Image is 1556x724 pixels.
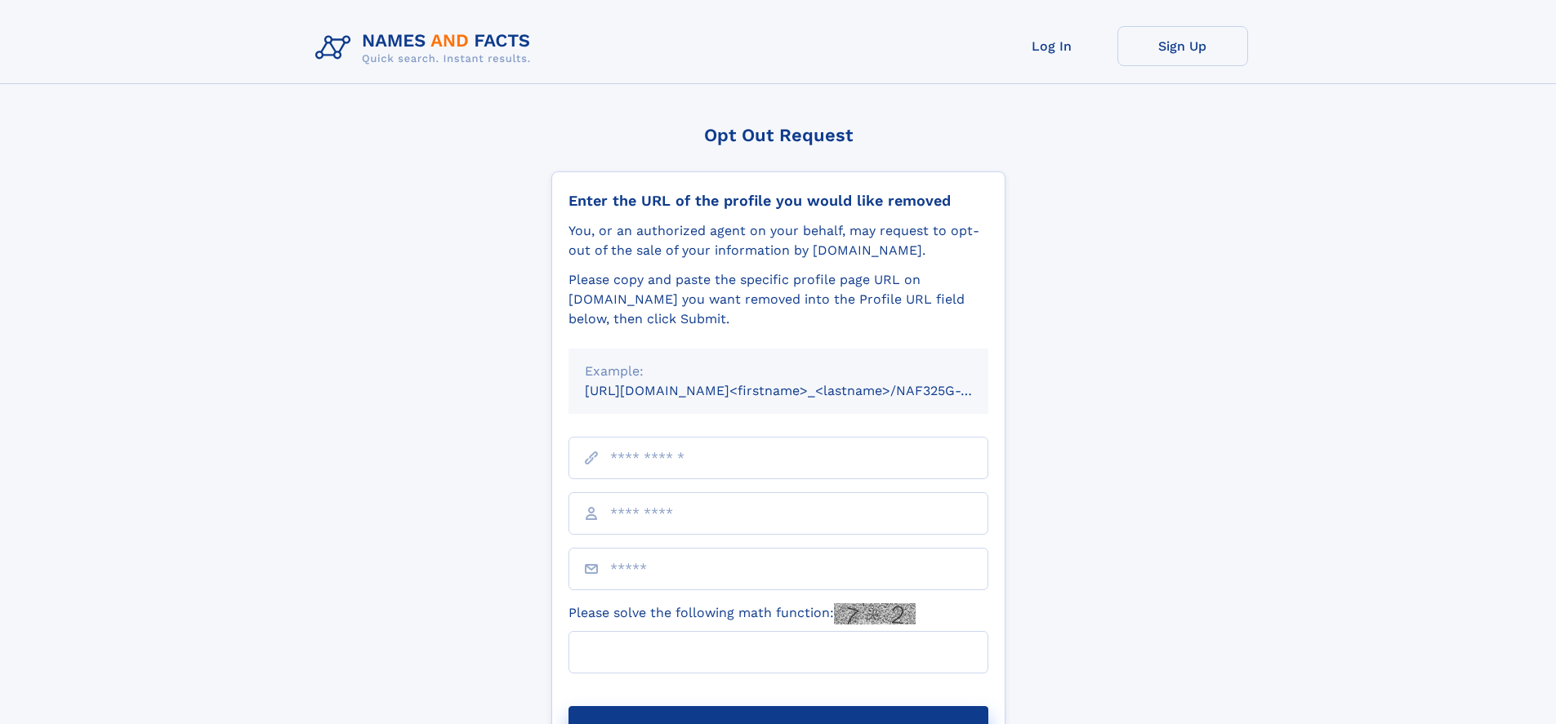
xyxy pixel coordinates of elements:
[568,192,988,210] div: Enter the URL of the profile you would like removed
[551,125,1005,145] div: Opt Out Request
[585,383,1019,398] small: [URL][DOMAIN_NAME]<firstname>_<lastname>/NAF325G-xxxxxxxx
[568,221,988,260] div: You, or an authorized agent on your behalf, may request to opt-out of the sale of your informatio...
[309,26,544,70] img: Logo Names and Facts
[568,603,916,624] label: Please solve the following math function:
[987,26,1117,66] a: Log In
[568,270,988,329] div: Please copy and paste the specific profile page URL on [DOMAIN_NAME] you want removed into the Pr...
[1117,26,1248,66] a: Sign Up
[585,362,972,381] div: Example:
